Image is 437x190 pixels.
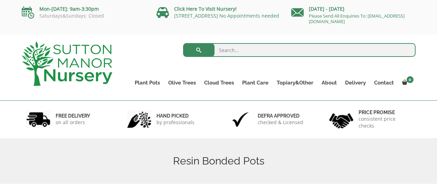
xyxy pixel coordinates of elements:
input: Search... [183,43,416,57]
p: [DATE] - [DATE] [291,5,416,13]
a: [STREET_ADDRESS] No Appointments needed [174,12,279,19]
p: on all orders [56,119,90,126]
p: by professionals [156,119,194,126]
a: About [317,78,341,88]
img: logo [22,41,112,86]
h6: FREE DELIVERY [56,113,90,119]
h1: Resin Bonded Pots [22,155,416,167]
img: 2.jpg [127,111,151,128]
a: Please Send All Enquiries To: [EMAIL_ADDRESS][DOMAIN_NAME] [309,13,405,24]
h6: Defra approved [258,113,303,119]
a: Cloud Trees [200,78,238,88]
p: Mon-[DATE]: 9am-3:30pm [22,5,146,13]
p: Saturdays&Sundays: Closed [22,13,146,19]
a: Plant Pots [131,78,164,88]
a: Plant Care [238,78,273,88]
a: Topiary&Other [273,78,317,88]
a: Olive Trees [164,78,200,88]
img: 4.jpg [329,109,353,130]
a: 0 [398,78,416,88]
span: 0 [407,76,414,83]
h6: hand picked [156,113,194,119]
img: 3.jpg [228,111,253,128]
a: Click Here To Visit Nursery! [174,6,237,12]
h6: Price promise [359,109,411,116]
p: consistent price checks [359,116,411,129]
a: Delivery [341,78,370,88]
a: Contact [370,78,398,88]
p: checked & Licensed [258,119,303,126]
img: 1.jpg [26,111,50,128]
